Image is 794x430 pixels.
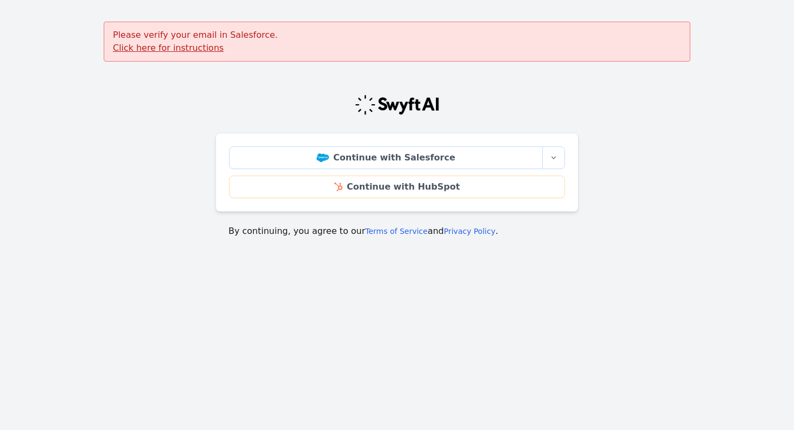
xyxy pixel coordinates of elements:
[113,43,224,53] a: Click here for instructions
[229,146,543,169] a: Continue with Salesforce
[317,153,329,162] img: Salesforce
[365,227,427,236] a: Terms of Service
[444,227,495,236] a: Privacy Policy
[354,94,440,116] img: Swyft Logo
[229,176,565,198] a: Continue with HubSpot
[334,183,342,191] img: HubSpot
[228,225,566,238] p: By continuing, you agree to our and .
[104,22,690,62] div: Please verify your email in Salesforce.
